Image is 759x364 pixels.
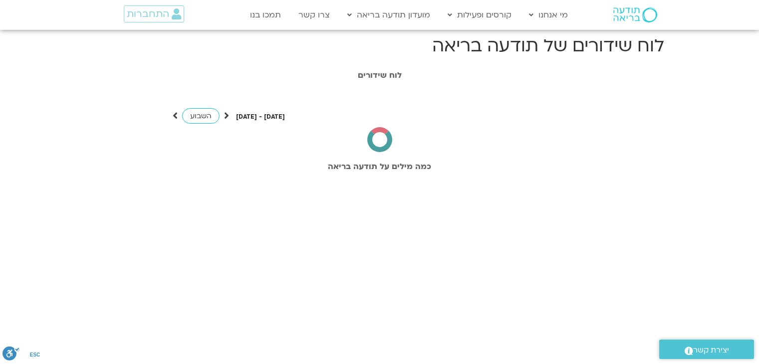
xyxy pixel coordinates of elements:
a: תמכו בנו [245,5,286,24]
h2: כמה מילים על תודעה בריאה [100,162,659,171]
a: התחברות [124,5,184,22]
a: מי אנחנו [524,5,573,24]
a: צרו קשר [293,5,335,24]
a: יצירת קשר [659,340,754,359]
a: מועדון תודעה בריאה [342,5,435,24]
h1: לוח שידורים [100,71,659,80]
a: קורסים ופעילות [443,5,516,24]
span: השבוע [190,111,212,121]
span: התחברות [127,8,169,19]
p: [DATE] - [DATE] [236,112,285,122]
span: יצירת קשר [693,344,729,357]
a: השבוע [182,108,220,124]
h1: לוח שידורים של תודעה בריאה [95,34,664,58]
img: תודעה בריאה [613,7,657,22]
